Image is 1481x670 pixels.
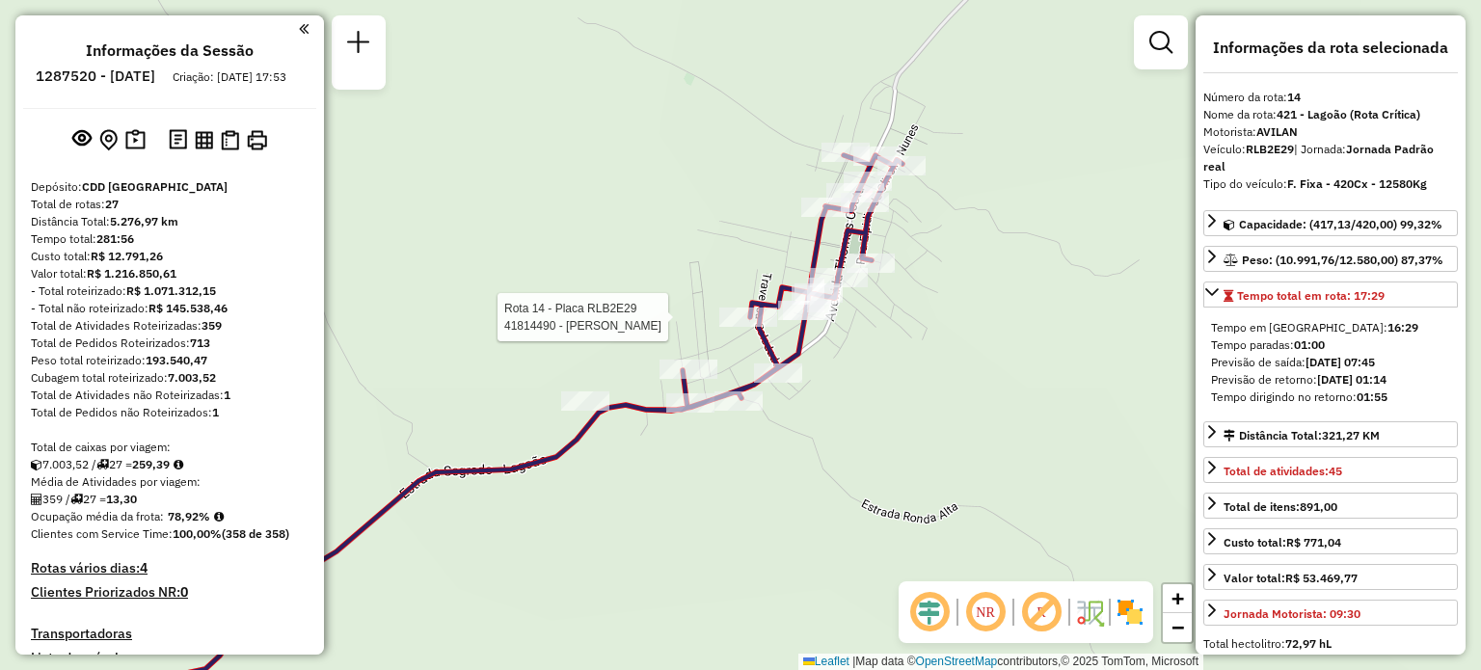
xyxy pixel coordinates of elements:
[31,317,309,335] div: Total de Atividades Roteirizadas:
[31,491,309,508] div: 359 / 27 =
[1211,319,1450,336] div: Tempo em [GEOGRAPHIC_DATA]:
[906,589,953,635] span: Ocultar deslocamento
[1224,534,1341,551] div: Custo total:
[1203,210,1458,236] a: Capacidade: (417,13/420,00) 99,32%
[1115,597,1145,628] img: Exibir/Ocultar setores
[1203,123,1458,141] div: Motorista:
[132,457,170,471] strong: 259,39
[96,231,134,246] strong: 281:56
[1211,354,1450,371] div: Previsão de saída:
[1211,371,1450,389] div: Previsão de retorno:
[31,300,309,317] div: - Total não roteirizado:
[1300,499,1337,514] strong: 891,00
[31,352,309,369] div: Peso total roteirizado:
[190,335,210,350] strong: 713
[82,179,228,194] strong: CDD [GEOGRAPHIC_DATA]
[214,511,224,523] em: Média calculada utilizando a maior ocupação (%Peso ou %Cubagem) de cada rota da sessão. Rotas cro...
[1357,389,1387,404] strong: 01:55
[140,559,148,576] strong: 4
[31,230,309,248] div: Tempo total:
[1203,106,1458,123] div: Nome da rota:
[168,370,216,385] strong: 7.003,52
[91,249,163,263] strong: R$ 12.791,26
[105,197,119,211] strong: 27
[224,388,230,402] strong: 1
[1224,427,1380,444] div: Distância Total:
[1203,493,1458,519] a: Total de itens:891,00
[1224,464,1342,478] span: Total de atividades:
[1142,23,1180,62] a: Exibir filtros
[31,650,309,666] h4: Lista de veículos
[146,353,207,367] strong: 193.540,47
[165,68,294,86] div: Criação: [DATE] 17:53
[1256,124,1298,139] strong: AVILAN
[31,459,42,470] i: Cubagem total roteirizado
[1018,589,1064,635] span: Exibir rótulo
[916,655,998,668] a: OpenStreetMap
[1203,635,1458,653] div: Total hectolitro:
[31,456,309,473] div: 7.003,52 / 27 =
[1224,605,1360,623] div: Jornada Motorista: 09:30
[31,213,309,230] div: Distância Total:
[31,494,42,505] i: Total de Atividades
[962,589,1009,635] span: Ocultar NR
[1203,528,1458,554] a: Custo total:R$ 771,04
[243,126,271,154] button: Imprimir Rotas
[1203,564,1458,590] a: Valor total:R$ 53.469,77
[212,405,219,419] strong: 1
[31,265,309,282] div: Valor total:
[1317,372,1387,387] strong: [DATE] 01:14
[1074,597,1105,628] img: Fluxo de ruas
[31,387,309,404] div: Total de Atividades não Roteirizadas:
[191,126,217,152] button: Visualizar relatório de Roteirização
[852,655,855,668] span: |
[165,125,191,155] button: Logs desbloquear sessão
[1237,288,1385,303] span: Tempo total em rota: 17:29
[31,526,173,541] span: Clientes com Service Time:
[1203,311,1458,414] div: Tempo total em rota: 17:29
[1203,141,1458,175] div: Veículo:
[36,67,155,85] h6: 1287520 - [DATE]
[1171,586,1184,610] span: +
[1171,615,1184,639] span: −
[31,584,309,601] h4: Clientes Priorizados NR:
[126,283,216,298] strong: R$ 1.071.312,15
[1277,107,1420,121] strong: 421 - Lagoão (Rota Crítica)
[1203,175,1458,193] div: Tipo do veículo:
[1211,389,1450,406] div: Tempo dirigindo no retorno:
[1246,142,1294,156] strong: RLB2E29
[180,583,188,601] strong: 0
[31,248,309,265] div: Custo total:
[86,41,254,60] h4: Informações da Sessão
[299,17,309,40] a: Clique aqui para minimizar o painel
[1329,464,1342,478] strong: 45
[1203,39,1458,57] h4: Informações da rota selecionada
[31,178,309,196] div: Depósito:
[1294,337,1325,352] strong: 01:00
[87,266,176,281] strong: R$ 1.216.850,61
[1224,570,1358,587] div: Valor total:
[1285,636,1332,651] strong: 72,97 hL
[339,23,378,67] a: Nova sessão e pesquisa
[31,369,309,387] div: Cubagem total roteirizado:
[1163,613,1192,642] a: Zoom out
[1287,90,1301,104] strong: 14
[31,404,309,421] div: Total de Pedidos não Roteirizados:
[68,124,95,155] button: Exibir sessão original
[121,125,149,155] button: Painel de Sugestão
[96,459,109,470] i: Total de rotas
[31,439,309,456] div: Total de caixas por viagem:
[1285,571,1358,585] strong: R$ 53.469,77
[1287,176,1427,191] strong: F. Fixa - 420Cx - 12580Kg
[1203,142,1434,174] span: | Jornada:
[803,655,849,668] a: Leaflet
[798,654,1203,670] div: Map data © contributors,© 2025 TomTom, Microsoft
[31,509,164,523] span: Ocupação média da frota:
[1203,281,1458,308] a: Tempo total em rota: 17:29
[106,492,137,506] strong: 13,30
[1203,600,1458,626] a: Jornada Motorista: 09:30
[217,126,243,154] button: Visualizar Romaneio
[95,125,121,155] button: Centralizar mapa no depósito ou ponto de apoio
[31,473,309,491] div: Média de Atividades por viagem:
[1224,498,1337,516] div: Total de itens:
